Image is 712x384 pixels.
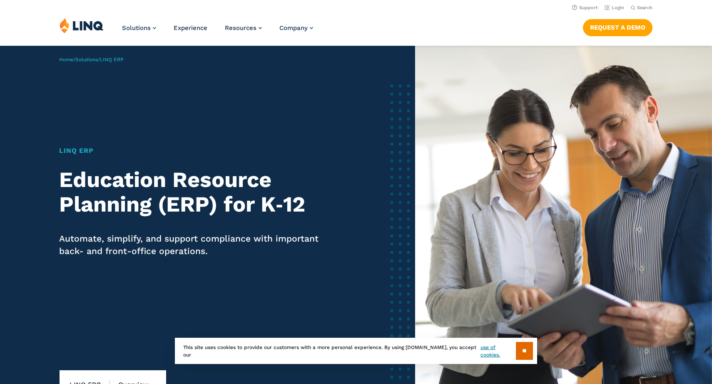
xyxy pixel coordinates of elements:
a: Request a Demo [583,19,652,36]
div: This site uses cookies to provide our customers with a more personal experience. By using [DOMAIN... [175,338,537,364]
a: Login [605,5,624,10]
a: Support [572,5,598,10]
a: use of cookies. [480,344,516,359]
h2: Education Resource Planning (ERP) for K‑12 [59,167,340,217]
h1: LINQ ERP [59,146,340,156]
a: Company [279,24,313,32]
a: Experience [174,24,207,32]
span: Search [637,5,652,10]
p: Automate, simplify, and support compliance with important back- and front-office operations. [59,232,340,257]
a: Resources [225,24,262,32]
nav: Button Navigation [583,17,652,36]
span: Company [279,24,308,32]
span: Resources [225,24,256,32]
a: Solutions [122,24,156,32]
a: Home [59,57,73,62]
a: Solutions [75,57,98,62]
img: LINQ | K‑12 Software [60,17,104,33]
span: / / [59,57,124,62]
span: Solutions [122,24,151,32]
button: Open Search Bar [631,5,652,11]
nav: Primary Navigation [122,17,313,45]
span: LINQ ERP [100,57,124,62]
